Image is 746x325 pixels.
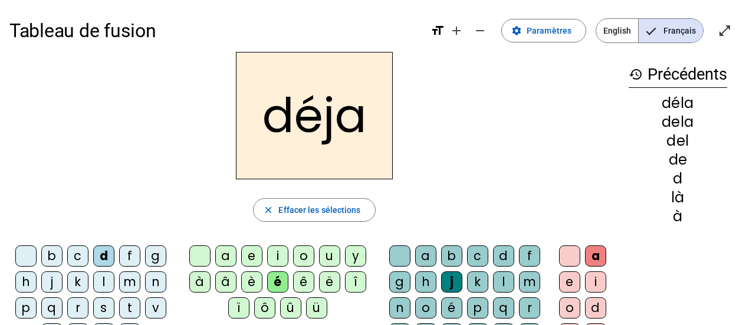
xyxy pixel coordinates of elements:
[527,24,571,38] span: Paramètres
[145,297,166,319] div: v
[15,297,37,319] div: p
[629,115,727,129] div: dela
[441,245,462,267] div: b
[493,297,514,319] div: q
[345,245,366,267] div: y
[559,297,580,319] div: o
[713,19,737,42] button: Entrer en plein écran
[596,19,638,42] span: English
[253,198,375,222] button: Effacer les sélections
[119,245,140,267] div: f
[306,297,327,319] div: ü
[267,271,288,293] div: é
[67,271,88,293] div: k
[501,19,586,42] button: Paramètres
[67,245,88,267] div: c
[278,203,360,217] span: Effacer les sélections
[629,153,727,167] div: de
[467,297,488,319] div: p
[629,191,727,205] div: là
[389,297,410,319] div: n
[389,271,410,293] div: g
[145,245,166,267] div: g
[639,19,703,42] span: Français
[236,52,393,179] h2: déja
[293,271,314,293] div: ê
[41,271,63,293] div: j
[430,24,445,38] mat-icon: format_size
[449,24,464,38] mat-icon: add
[585,271,606,293] div: i
[493,245,514,267] div: d
[519,297,540,319] div: r
[15,271,37,293] div: h
[293,245,314,267] div: o
[415,271,436,293] div: h
[585,245,606,267] div: a
[718,24,732,38] mat-icon: open_in_full
[93,271,114,293] div: l
[241,271,262,293] div: è
[511,25,522,36] mat-icon: settings
[215,271,236,293] div: â
[467,245,488,267] div: c
[441,271,462,293] div: j
[267,245,288,267] div: i
[519,245,540,267] div: f
[473,24,487,38] mat-icon: remove
[119,297,140,319] div: t
[215,245,236,267] div: a
[319,271,340,293] div: ë
[41,245,63,267] div: b
[519,271,540,293] div: m
[596,18,704,43] mat-button-toggle-group: Language selection
[319,245,340,267] div: u
[629,172,727,186] div: d
[9,12,421,50] h1: Tableau de fusion
[263,205,274,215] mat-icon: close
[189,271,211,293] div: à
[585,297,606,319] div: d
[41,297,63,319] div: q
[93,297,114,319] div: s
[67,297,88,319] div: r
[415,297,436,319] div: o
[254,297,275,319] div: ô
[467,271,488,293] div: k
[493,271,514,293] div: l
[468,19,492,42] button: Diminuer la taille de la police
[629,96,727,110] div: déla
[415,245,436,267] div: a
[629,61,727,88] h3: Précédents
[559,271,580,293] div: e
[345,271,366,293] div: î
[93,245,114,267] div: d
[241,245,262,267] div: e
[119,271,140,293] div: m
[445,19,468,42] button: Augmenter la taille de la police
[280,297,301,319] div: û
[441,297,462,319] div: é
[629,134,727,148] div: del
[629,209,727,224] div: à
[145,271,166,293] div: n
[629,67,643,81] mat-icon: history
[228,297,249,319] div: ï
